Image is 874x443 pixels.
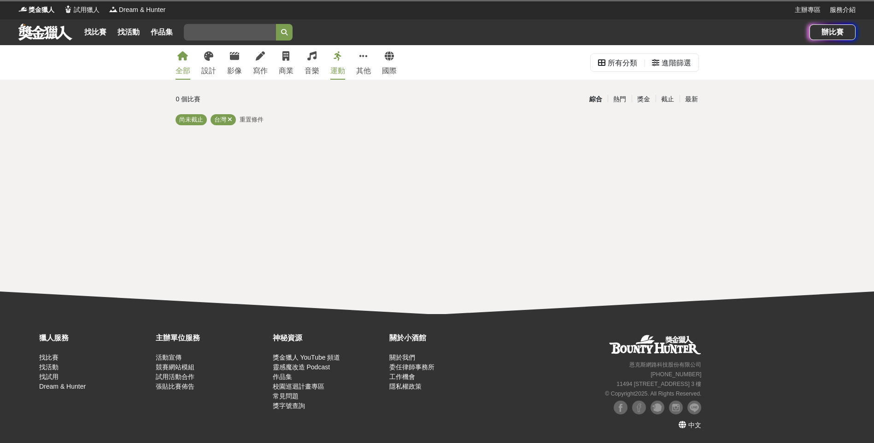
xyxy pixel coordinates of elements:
[273,354,340,361] a: 獎金獵人 YouTube 頻道
[273,332,385,344] div: 神秘資源
[584,91,608,107] div: 綜合
[147,26,176,39] a: 作品集
[330,45,345,80] a: 運動
[632,401,646,414] img: Facebook
[382,65,397,76] div: 國際
[330,65,345,76] div: 運動
[669,401,683,414] img: Instagram
[662,54,691,72] div: 進階篩選
[608,54,637,72] div: 所有分類
[201,65,216,76] div: 設計
[629,361,701,368] small: 恩克斯網路科技股份有限公司
[240,116,264,123] span: 重置條件
[39,373,59,380] a: 找試用
[389,363,434,371] a: 委任律師事務所
[688,421,701,429] span: 中文
[39,332,151,344] div: 獵人服務
[109,5,118,14] img: Logo
[156,354,182,361] a: 活動宣傳
[273,392,299,400] a: 常見問題
[273,402,305,409] a: 獎字號查詢
[273,373,292,380] a: 作品集
[29,5,54,15] span: 獎金獵人
[179,116,203,123] span: 尚未截止
[156,383,194,390] a: 張貼比賽佈告
[201,45,216,80] a: 設計
[605,391,701,397] small: © Copyright 2025 . All Rights Reserved.
[114,26,143,39] a: 找活動
[616,381,701,387] small: 11494 [STREET_ADDRESS] 3 樓
[273,383,324,390] a: 校園巡迴計畫專區
[651,371,701,378] small: [PHONE_NUMBER]
[253,45,268,80] a: 寫作
[632,91,656,107] div: 獎金
[389,373,415,380] a: 工作機會
[279,45,293,80] a: 商業
[18,5,28,14] img: Logo
[382,45,397,80] a: 國際
[608,91,632,107] div: 熱門
[389,383,422,390] a: 隱私權政策
[305,45,319,80] a: 音樂
[176,65,190,76] div: 全部
[156,373,194,380] a: 試用活動合作
[356,45,371,80] a: 其他
[687,401,701,414] img: LINE
[389,354,415,361] a: 關於我們
[64,5,73,14] img: Logo
[253,65,268,76] div: 寫作
[176,91,350,107] div: 0 個比賽
[356,65,371,76] div: 其他
[795,5,821,15] a: 主辦專區
[227,45,242,80] a: 影像
[273,363,330,371] a: 靈感魔改造 Podcast
[680,91,704,107] div: 最新
[214,116,226,123] span: 台灣
[656,91,680,107] div: 截止
[64,5,100,15] a: Logo試用獵人
[18,5,54,15] a: Logo獎金獵人
[156,332,268,344] div: 主辦單位服務
[39,383,86,390] a: Dream & Hunter
[305,65,319,76] div: 音樂
[39,363,59,371] a: 找活動
[39,354,59,361] a: 找比賽
[809,24,856,40] a: 辦比賽
[279,65,293,76] div: 商業
[651,401,664,414] img: Plurk
[389,332,501,344] div: 關於小酒館
[109,5,165,15] a: LogoDream & Hunter
[176,45,190,80] a: 全部
[830,5,856,15] a: 服務介紹
[74,5,100,15] span: 試用獵人
[156,363,194,371] a: 競賽網站模組
[227,65,242,76] div: 影像
[119,5,165,15] span: Dream & Hunter
[614,401,628,414] img: Facebook
[81,26,110,39] a: 找比賽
